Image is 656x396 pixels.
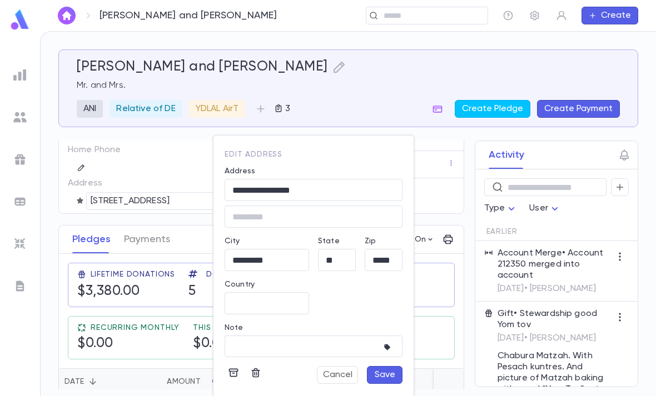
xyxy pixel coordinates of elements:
label: Note [225,323,243,332]
button: Save [367,366,402,384]
button: Cancel [317,366,358,384]
label: City [225,237,240,245]
label: Zip [365,237,376,245]
label: Country [225,280,255,289]
label: State [318,237,340,245]
label: Address [225,167,255,176]
span: edit address [225,151,282,158]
